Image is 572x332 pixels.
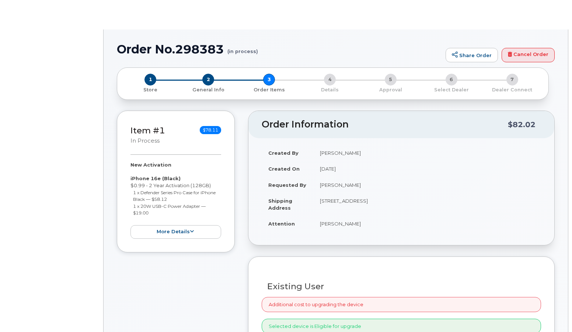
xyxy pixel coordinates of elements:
[130,225,221,239] button: more details
[262,297,541,312] div: Additional cost to upgrading the device
[130,125,165,136] a: Item #1
[181,87,236,93] p: General Info
[508,118,536,132] div: $82.02
[262,119,508,130] h2: Order Information
[313,161,541,177] td: [DATE]
[227,43,258,54] small: (in process)
[313,177,541,193] td: [PERSON_NAME]
[268,198,292,211] strong: Shipping Address
[502,48,555,63] a: Cancel Order
[133,203,206,216] small: 1 x 20W USB-C Power Adapter — $19.00
[200,126,221,134] span: $78.11
[126,87,175,93] p: Store
[267,282,536,291] h3: Existing User
[268,150,299,156] strong: Created By
[202,74,214,85] span: 2
[123,85,178,93] a: 1 Store
[144,74,156,85] span: 1
[130,137,160,144] small: in process
[178,85,239,93] a: 2 General Info
[133,190,216,202] small: 1 x Defender Series Pro Case for iPhone Black — $58.12
[268,166,300,172] strong: Created On
[117,43,442,56] h1: Order No.298383
[313,145,541,161] td: [PERSON_NAME]
[130,162,171,168] strong: New Activation
[268,182,306,188] strong: Requested By
[313,216,541,232] td: [PERSON_NAME]
[130,161,221,238] div: $0.99 - 2 Year Activation (128GB)
[268,221,295,227] strong: Attention
[446,48,498,63] a: Share Order
[313,193,541,216] td: [STREET_ADDRESS]
[130,175,181,181] strong: iPhone 16e (Black)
